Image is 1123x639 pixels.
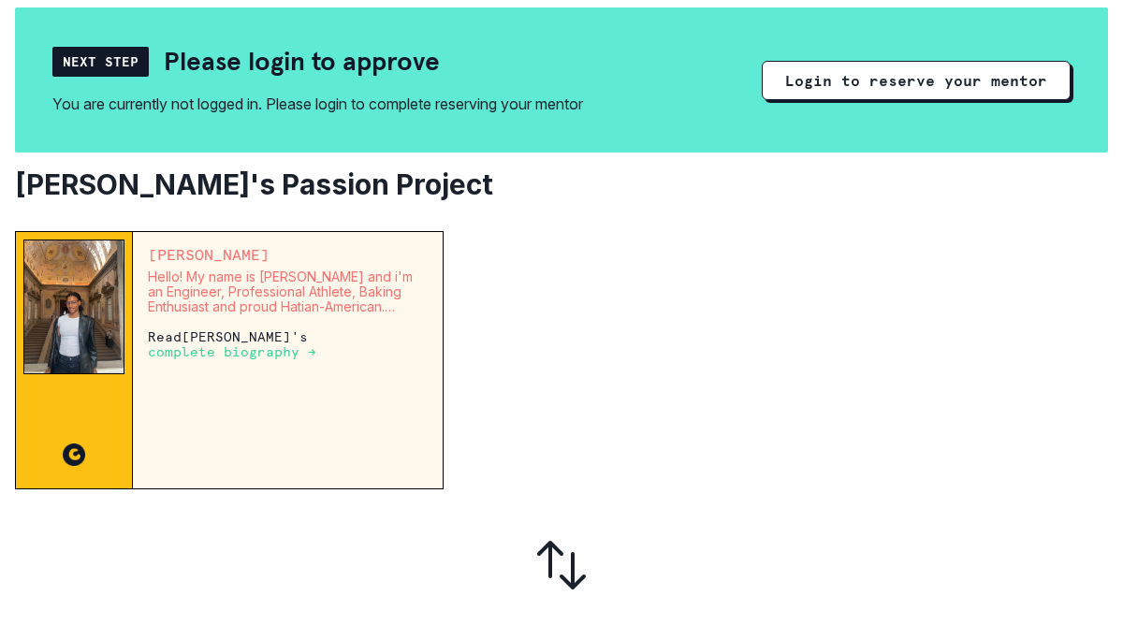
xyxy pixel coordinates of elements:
[15,167,1108,201] h2: [PERSON_NAME]'s Passion Project
[52,93,583,115] div: You are currently not logged in. Please login to complete reserving your mentor
[63,443,85,466] img: CC image
[148,329,428,359] p: Read [PERSON_NAME] 's
[148,343,316,359] a: complete biography →
[23,240,124,373] img: Mentor Image
[148,269,428,314] p: Hello! My name is [PERSON_NAME] and i'm an Engineer, Professional Athlete, Baking Enthusiast and ...
[148,247,428,262] p: [PERSON_NAME]
[762,61,1071,100] button: Login to reserve your mentor
[148,344,316,359] p: complete biography →
[52,47,149,77] div: Next Step
[164,45,440,78] h2: Please login to approve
